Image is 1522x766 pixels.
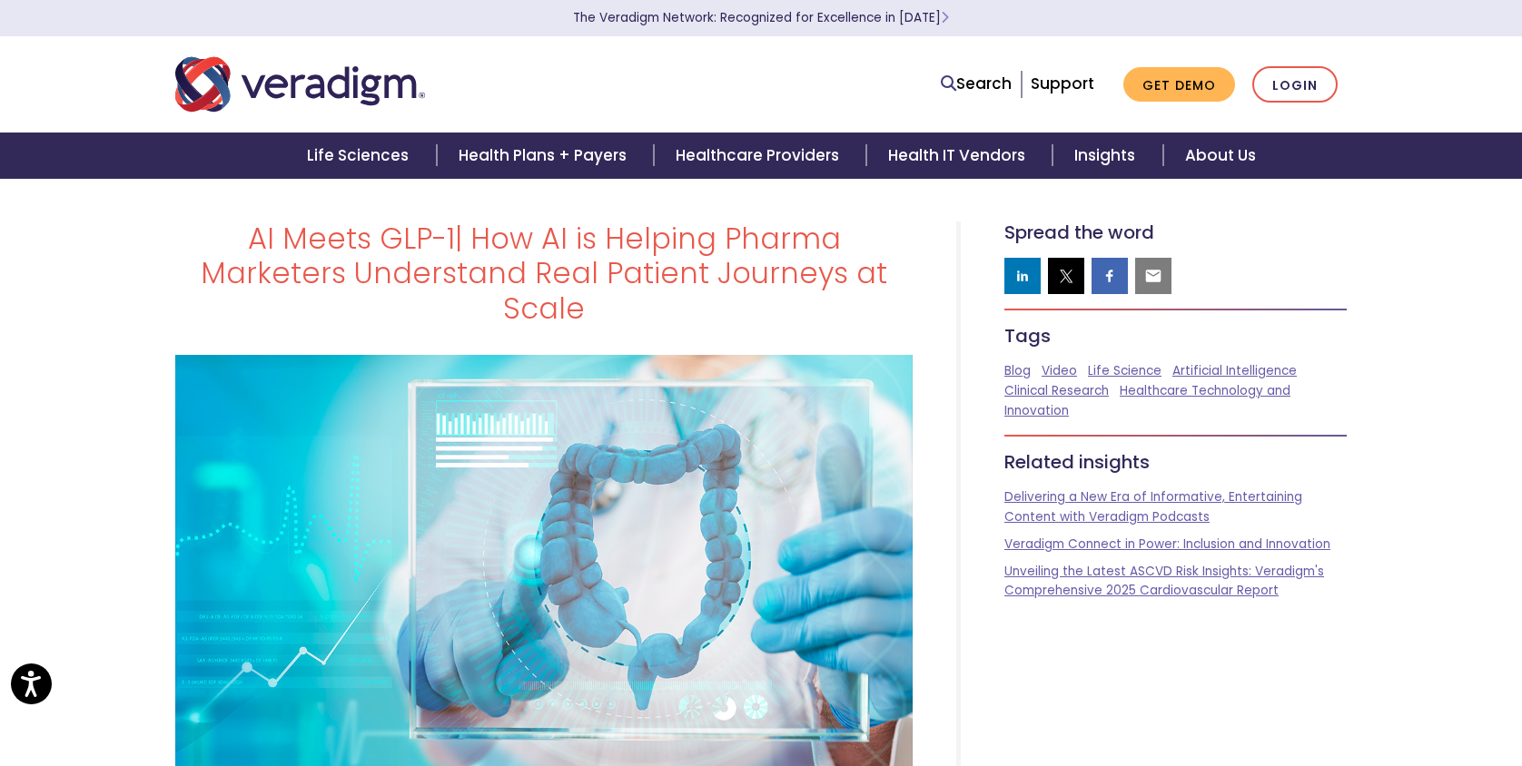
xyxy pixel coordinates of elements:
img: Veradigm logo [175,54,425,114]
a: Healthcare Technology and Innovation [1004,382,1290,419]
a: Search [941,72,1012,96]
img: facebook sharing button [1101,267,1119,285]
a: Artificial Intelligence [1172,362,1297,379]
a: Blog [1004,362,1031,379]
a: Life Science [1088,362,1161,379]
a: Delivering a New Era of Informative, Entertaining Content with Veradigm Podcasts [1004,488,1302,525]
a: Life Sciences [285,133,436,179]
a: Unveiling the Latest ASCVD Risk Insights: Veradigm's Comprehensive 2025 Cardiovascular Report [1004,563,1324,600]
a: Health Plans + Payers [437,133,654,179]
a: Login [1252,66,1338,103]
h5: Related insights [1004,451,1347,473]
a: Support [1031,73,1094,94]
img: email sharing button [1144,267,1162,285]
span: Learn More [941,9,949,26]
a: Healthcare Providers [654,133,866,179]
a: Clinical Research [1004,382,1109,399]
a: Veradigm Connect in Power: Inclusion and Innovation [1004,535,1330,553]
h5: Spread the word [1004,221,1347,243]
a: About Us [1163,133,1278,179]
a: Health IT Vendors [866,133,1053,179]
h1: AI Meets GLP-1| How AI is Helping Pharma Marketers Understand Real Patient Journeys at Scale [175,221,913,326]
img: linkedin sharing button [1013,267,1032,285]
a: Get Demo [1123,67,1235,103]
img: twitter sharing button [1057,267,1075,285]
a: The Veradigm Network: Recognized for Excellence in [DATE]Learn More [573,9,949,26]
a: Insights [1053,133,1162,179]
a: Video [1042,362,1077,379]
h5: Tags [1004,325,1347,347]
